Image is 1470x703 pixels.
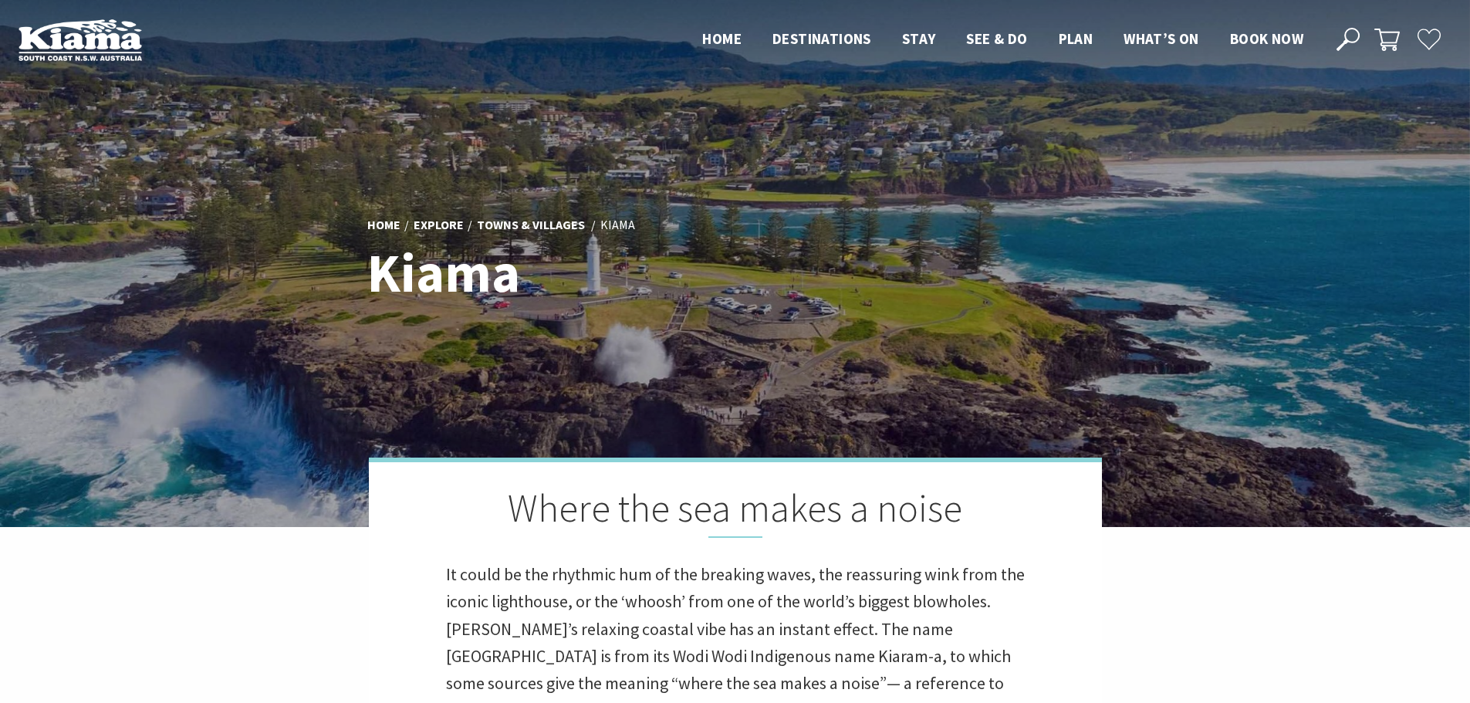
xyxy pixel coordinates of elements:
h2: Where the sea makes a noise [446,485,1025,538]
span: Book now [1230,29,1303,48]
span: See & Do [966,29,1027,48]
a: Home [367,217,400,234]
span: What’s On [1124,29,1199,48]
span: Home [702,29,742,48]
h1: Kiama [367,243,803,302]
nav: Main Menu [687,27,1319,52]
span: Plan [1059,29,1093,48]
img: Kiama Logo [19,19,142,61]
span: Destinations [772,29,871,48]
span: Stay [902,29,936,48]
a: Explore [414,217,464,234]
a: Towns & Villages [477,217,585,234]
li: Kiama [600,215,635,235]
